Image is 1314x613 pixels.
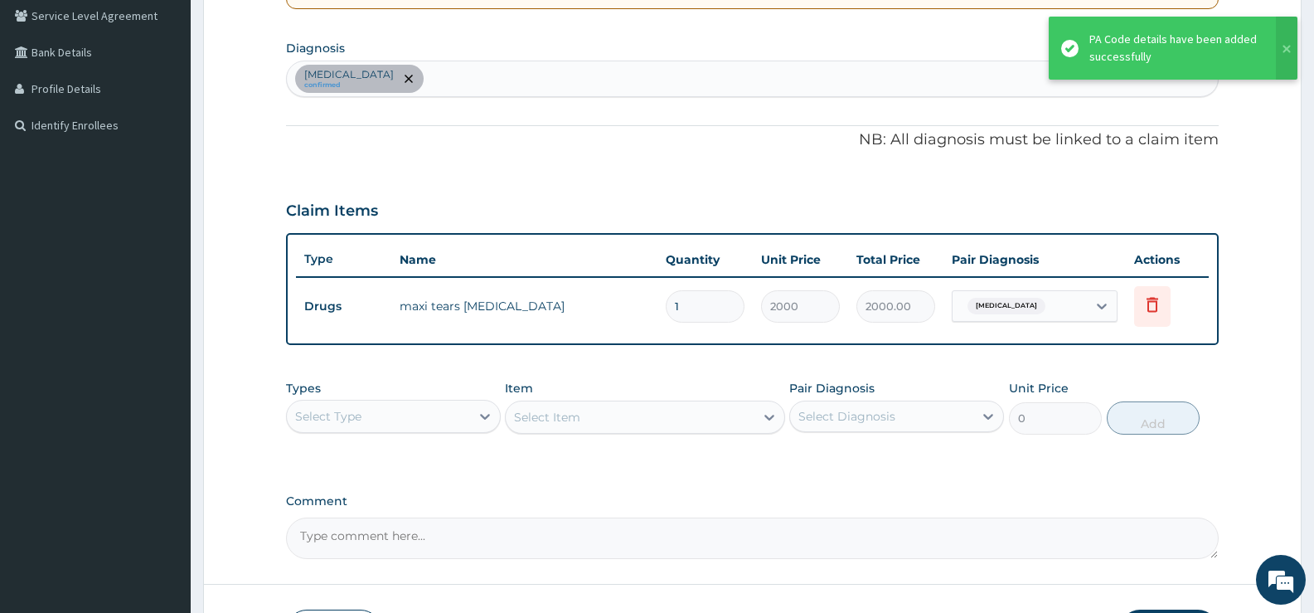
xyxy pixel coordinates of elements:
label: Comment [286,494,1219,508]
small: confirmed [304,81,394,90]
textarea: Type your message and hit 'Enter' [8,424,316,482]
div: Select Type [295,408,361,425]
span: [MEDICAL_DATA] [967,298,1045,314]
div: Chat with us now [86,93,279,114]
th: Quantity [657,243,753,276]
label: Unit Price [1009,380,1069,397]
th: Name [391,243,657,276]
h3: Claim Items [286,202,378,221]
td: maxi tears [MEDICAL_DATA] [391,289,657,323]
p: NB: All diagnosis must be linked to a claim item [286,129,1219,151]
th: Total Price [848,243,943,276]
img: d_794563401_company_1708531726252_794563401 [31,83,67,124]
th: Unit Price [753,243,848,276]
label: Item [505,380,533,397]
label: Diagnosis [286,40,345,56]
div: Minimize live chat window [272,8,312,48]
p: [MEDICAL_DATA] [304,68,394,81]
label: Types [286,382,321,396]
div: Select Diagnosis [798,408,895,425]
th: Pair Diagnosis [943,243,1126,276]
th: Actions [1126,243,1209,276]
td: Drugs [296,291,391,322]
label: Pair Diagnosis [789,380,875,397]
span: We're online! [96,194,229,362]
span: remove selection option [401,71,416,86]
div: PA Code details have been added successfully [1089,31,1260,66]
button: Add [1107,401,1200,435]
th: Type [296,244,391,275]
